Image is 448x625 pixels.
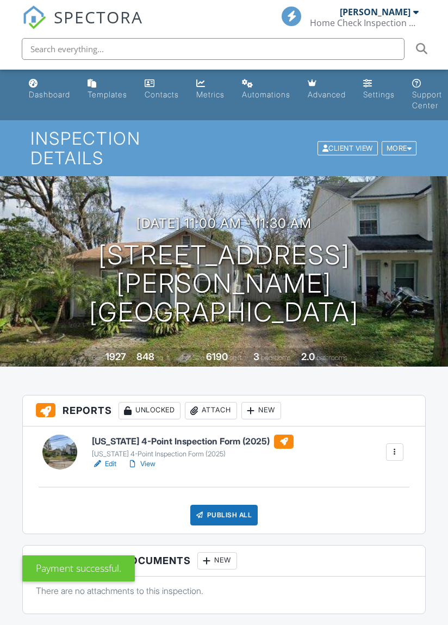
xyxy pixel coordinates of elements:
[88,90,127,99] div: Templates
[30,129,418,167] h1: Inspection Details
[229,354,243,362] span: sq.ft.
[242,90,290,99] div: Automations
[92,435,294,449] h6: [US_STATE] 4-Point Inspection Form (2025)
[83,74,132,105] a: Templates
[206,351,228,362] div: 6190
[22,5,46,29] img: The Best Home Inspection Software - Spectora
[22,15,143,38] a: SPECTORA
[36,585,412,597] p: There are no attachments to this inspection.
[22,38,405,60] input: Search everything...
[363,90,395,99] div: Settings
[92,435,294,459] a: [US_STATE] 4-Point Inspection Form (2025) [US_STATE] 4-Point Inspection Form (2025)
[92,459,116,469] a: Edit
[119,402,181,419] div: Unlocked
[145,90,179,99] div: Contacts
[156,354,171,362] span: sq. ft.
[412,90,442,110] div: Support Center
[408,74,446,116] a: Support Center
[54,5,143,28] span: SPECTORA
[127,459,155,469] a: View
[22,555,135,581] div: Payment successful.
[17,241,431,327] h1: [STREET_ADDRESS][PERSON_NAME] [GEOGRAPHIC_DATA]
[301,351,315,362] div: 2.0
[196,90,225,99] div: Metrics
[238,74,295,105] a: Automations (Basic)
[359,74,399,105] a: Settings
[318,141,378,156] div: Client View
[253,351,259,362] div: 3
[140,74,183,105] a: Contacts
[92,354,104,362] span: Built
[136,351,154,362] div: 848
[29,90,70,99] div: Dashboard
[182,354,204,362] span: Lot Size
[316,144,381,152] a: Client View
[185,402,237,419] div: Attach
[303,74,350,105] a: Advanced
[192,74,229,105] a: Metrics
[23,395,425,426] h3: Reports
[261,354,291,362] span: bedrooms
[316,354,347,362] span: bathrooms
[136,216,312,231] h3: [DATE] 11:00 am - 11:30 am
[105,351,126,362] div: 1927
[308,90,346,99] div: Advanced
[241,402,281,419] div: New
[92,450,294,459] div: [US_STATE] 4-Point Inspection Form (2025)
[190,505,258,525] div: Publish All
[382,141,417,156] div: More
[24,74,74,105] a: Dashboard
[23,546,425,577] h3: Additional Documents
[340,7,410,17] div: [PERSON_NAME]
[310,17,419,28] div: Home Check Inspection Services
